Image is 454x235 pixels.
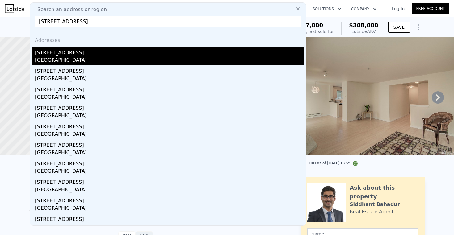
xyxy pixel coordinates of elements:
[294,22,323,28] span: $187,000
[35,75,304,84] div: [GEOGRAPHIC_DATA]
[35,176,304,186] div: [STREET_ADDRESS]
[35,167,304,176] div: [GEOGRAPHIC_DATA]
[349,28,378,35] div: Lotside ARV
[35,186,304,195] div: [GEOGRAPHIC_DATA]
[35,47,304,56] div: [STREET_ADDRESS]
[35,158,304,167] div: [STREET_ADDRESS]
[349,22,378,28] span: $308,000
[35,93,304,102] div: [GEOGRAPHIC_DATA]
[35,223,304,232] div: [GEOGRAPHIC_DATA]
[35,195,304,204] div: [STREET_ADDRESS]
[35,102,304,112] div: [STREET_ADDRESS]
[35,204,304,213] div: [GEOGRAPHIC_DATA]
[35,56,304,65] div: [GEOGRAPHIC_DATA]
[412,21,425,33] button: Show Options
[35,139,304,149] div: [STREET_ADDRESS]
[35,112,304,121] div: [GEOGRAPHIC_DATA]
[353,161,358,166] img: NWMLS Logo
[32,6,107,13] span: Search an address or region
[35,130,304,139] div: [GEOGRAPHIC_DATA]
[29,22,132,31] div: [STREET_ADDRESS] , Kent , WA 98030
[29,180,153,186] div: LISTING & SALE HISTORY
[5,4,24,13] img: Lotside
[35,149,304,158] div: [GEOGRAPHIC_DATA]
[384,6,412,12] a: Log In
[35,121,304,130] div: [STREET_ADDRESS]
[388,22,410,33] button: SAVE
[350,183,418,201] div: Ask about this property
[350,208,394,216] div: Real Estate Agent
[35,84,304,93] div: [STREET_ADDRESS]
[412,3,449,14] a: Free Account
[35,16,301,27] input: Enter an address, city, region, neighborhood or zip code
[35,213,304,223] div: [STREET_ADDRESS]
[32,32,304,47] div: Addresses
[283,28,334,35] div: Off Market, last sold for
[308,3,346,14] button: Solutions
[35,65,304,75] div: [STREET_ADDRESS]
[350,201,400,208] div: Siddhant Bahadur
[346,3,382,14] button: Company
